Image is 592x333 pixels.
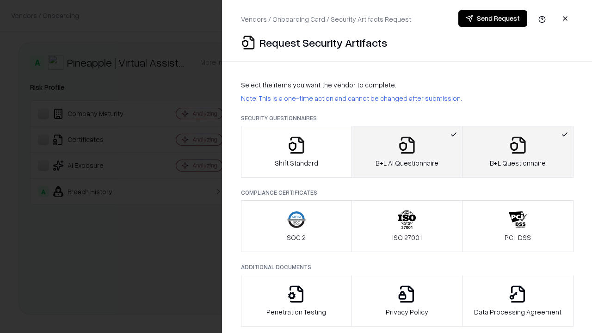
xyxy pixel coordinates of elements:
[462,200,573,252] button: PCI-DSS
[386,307,428,317] p: Privacy Policy
[259,35,387,50] p: Request Security Artifacts
[275,158,318,168] p: Shift Standard
[351,200,463,252] button: ISO 27001
[241,80,573,90] p: Select the items you want the vendor to complete:
[241,114,573,122] p: Security Questionnaires
[266,307,326,317] p: Penetration Testing
[462,126,573,178] button: B+L Questionnaire
[241,93,573,103] p: Note: This is a one-time action and cannot be changed after submission.
[462,275,573,327] button: Data Processing Agreement
[241,126,352,178] button: Shift Standard
[241,189,573,197] p: Compliance Certificates
[490,158,546,168] p: B+L Questionnaire
[241,200,352,252] button: SOC 2
[241,275,352,327] button: Penetration Testing
[351,275,463,327] button: Privacy Policy
[376,158,438,168] p: B+L AI Questionnaire
[241,263,573,271] p: Additional Documents
[474,307,561,317] p: Data Processing Agreement
[458,10,527,27] button: Send Request
[351,126,463,178] button: B+L AI Questionnaire
[505,233,531,242] p: PCI-DSS
[241,14,411,24] p: Vendors / Onboarding Card / Security Artifacts Request
[392,233,422,242] p: ISO 27001
[287,233,306,242] p: SOC 2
